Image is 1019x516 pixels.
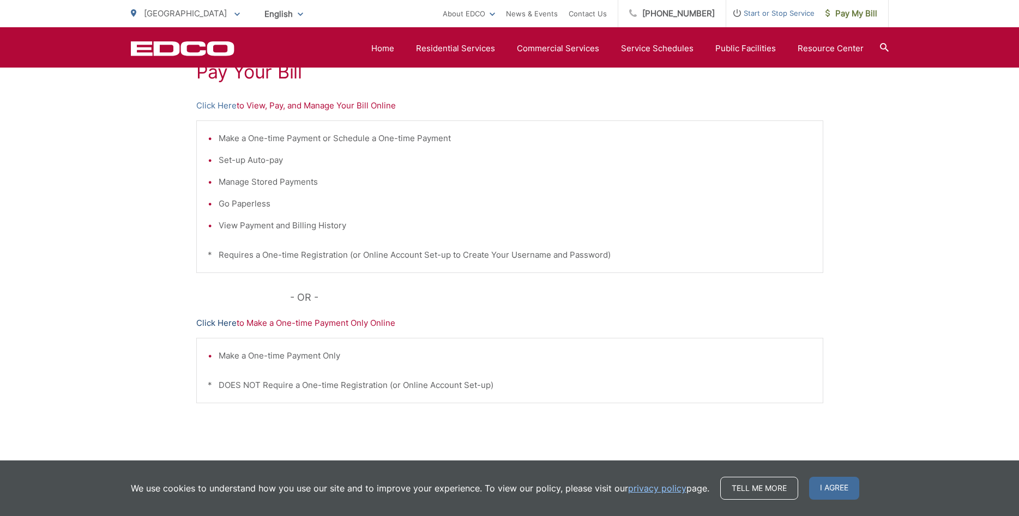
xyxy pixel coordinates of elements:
[219,175,812,189] li: Manage Stored Payments
[569,7,607,20] a: Contact Us
[131,482,709,495] p: We use cookies to understand how you use our site and to improve your experience. To view our pol...
[256,4,311,23] span: English
[443,7,495,20] a: About EDCO
[219,197,812,210] li: Go Paperless
[219,219,812,232] li: View Payment and Billing History
[131,41,234,56] a: EDCD logo. Return to the homepage.
[196,99,823,112] p: to View, Pay, and Manage Your Bill Online
[144,8,227,19] span: [GEOGRAPHIC_DATA]
[196,99,237,112] a: Click Here
[290,289,823,306] p: - OR -
[809,477,859,500] span: I agree
[208,248,812,262] p: * Requires a One-time Registration (or Online Account Set-up to Create Your Username and Password)
[219,154,812,167] li: Set-up Auto-pay
[506,7,558,20] a: News & Events
[208,379,812,392] p: * DOES NOT Require a One-time Registration (or Online Account Set-up)
[825,7,877,20] span: Pay My Bill
[219,349,812,362] li: Make a One-time Payment Only
[219,132,812,145] li: Make a One-time Payment or Schedule a One-time Payment
[715,42,776,55] a: Public Facilities
[196,317,237,330] a: Click Here
[196,61,823,83] h1: Pay Your Bill
[621,42,694,55] a: Service Schedules
[798,42,864,55] a: Resource Center
[517,42,599,55] a: Commercial Services
[628,482,686,495] a: privacy policy
[371,42,394,55] a: Home
[720,477,798,500] a: Tell me more
[416,42,495,55] a: Residential Services
[196,317,823,330] p: to Make a One-time Payment Only Online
